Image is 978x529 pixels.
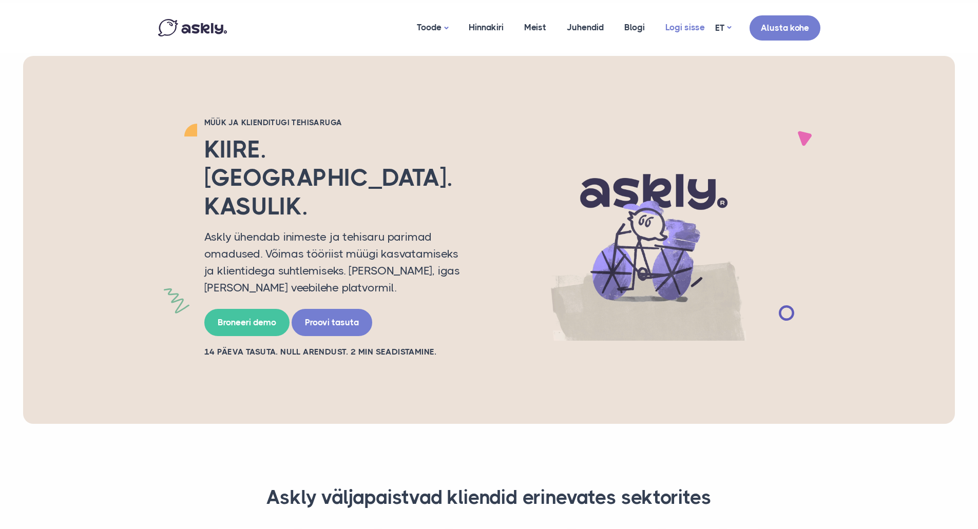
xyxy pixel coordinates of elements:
a: Blogi [614,3,655,52]
a: Proovi tasuta [292,309,372,336]
h2: Kiire. [GEOGRAPHIC_DATA]. Kasulik. [204,135,471,221]
p: Askly ühendab inimeste ja tehisaru parimad omadused. Võimas tööriist müügi kasvatamiseks ja klien... [204,228,471,296]
a: Hinnakiri [458,3,514,52]
h2: 14 PÄEVA TASUTA. NULL ARENDUST. 2 MIN SEADISTAMINE. [204,346,471,358]
a: Alusta kohe [750,15,820,41]
a: Toode [407,3,458,53]
h2: Müük ja klienditugi tehisaruga [204,117,471,128]
img: AI multilingual chat [487,139,810,341]
a: Meist [514,3,557,52]
h3: Askly väljapaistvad kliendid erinevates sektorites [171,485,808,510]
a: Logi sisse [655,3,715,52]
a: Juhendid [557,3,614,52]
a: ET [715,21,731,35]
img: Askly [158,19,227,36]
a: Broneeri demo [204,309,290,336]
